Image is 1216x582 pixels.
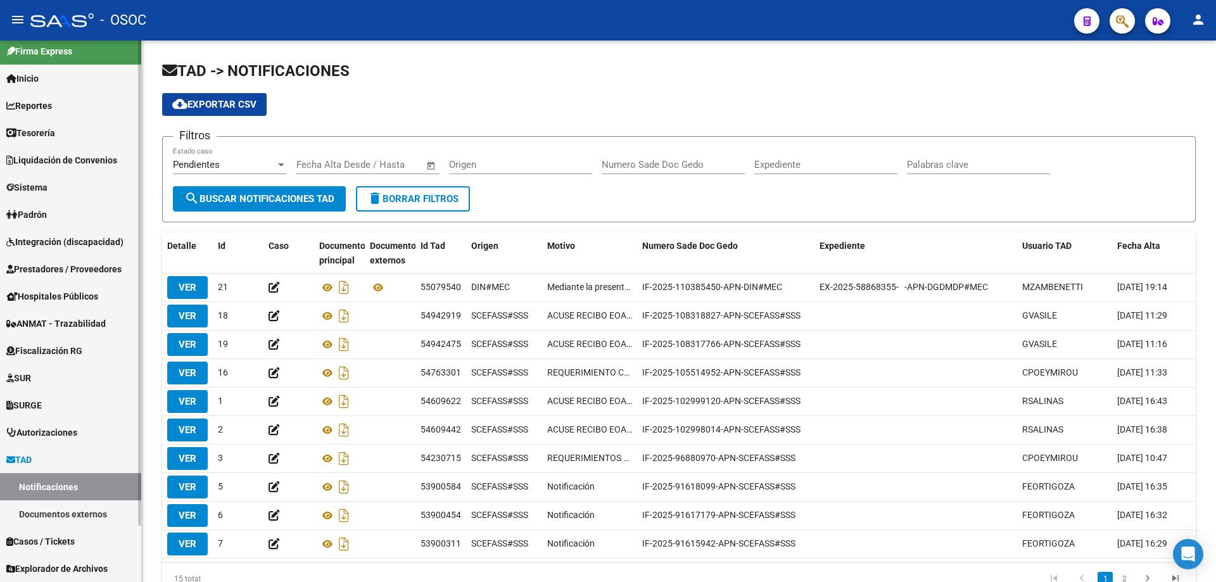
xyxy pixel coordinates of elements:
[471,510,528,520] span: SCEFASS#SSS
[359,159,421,170] input: Fecha fin
[218,241,225,251] span: Id
[6,99,52,113] span: Reportes
[6,126,55,140] span: Tesorería
[10,12,25,27] mat-icon: menu
[6,289,98,303] span: Hospitales Públicos
[421,241,445,251] span: Id Tad
[642,339,801,349] span: IF-2025-108317766-APN-SCEFASS#SSS
[1017,232,1112,274] datatable-header-cell: Usuario TAD
[421,453,461,463] span: 54230715
[1022,510,1075,520] span: FEORTIGOZA
[1117,241,1160,251] span: Fecha Alta
[642,510,795,520] span: IF-2025-91617179-APN-SCEFASS#SSS
[218,538,223,548] span: 7
[1117,481,1167,491] span: [DATE] 16:35
[547,451,632,465] span: REQUERIMIENTOS CON VENCIMIENTO RNAS 1-0460-3 ESTADOS CONTABLES PERIODO [DATE] AL [DATE]
[6,262,122,276] span: Prestadores / Proveedores
[642,241,738,251] span: Numero Sade Doc Gedo
[547,308,632,323] span: ACUSE RECIBO EOAF/ESFC [DATE]
[296,159,348,170] input: Fecha inicio
[367,191,383,206] mat-icon: delete
[6,235,123,249] span: Integración (discapacidad)
[637,232,814,274] datatable-header-cell: Numero Sade Doc Gedo
[336,277,352,298] i: Descargar documento
[336,391,352,412] i: Descargar documento
[167,476,208,498] button: VER
[547,337,632,351] span: ACUSE RECIBO EOAF/ESFC [DATE]
[6,44,72,58] span: Firma Express
[218,453,223,463] span: 3
[542,232,637,274] datatable-header-cell: Motivo
[172,96,187,111] mat-icon: cloud_download
[1191,12,1206,27] mat-icon: person
[421,339,461,349] span: 54942475
[415,232,466,274] datatable-header-cell: Id Tad
[547,241,575,251] span: Motivo
[642,396,801,406] span: IF-2025-102999120-APN-SCEFASS#SSS
[179,510,196,521] span: VER
[336,505,352,526] i: Descargar documento
[1173,539,1203,569] div: Open Intercom Messenger
[365,232,415,274] datatable-header-cell: Documentos externos
[218,510,223,520] span: 6
[1022,453,1078,463] span: CPOEYMIROU
[6,453,32,467] span: TAD
[471,282,510,292] span: DIN#MEC
[820,241,865,251] span: Expediente
[1117,310,1167,320] span: [DATE] 11:29
[6,208,47,222] span: Padrón
[218,367,228,377] span: 16
[1117,339,1167,349] span: [DATE] 11:16
[179,538,196,550] span: VER
[547,536,595,551] span: Notificación
[179,396,196,407] span: VER
[167,390,208,413] button: VER
[547,479,595,494] span: Notificación
[167,241,196,251] span: Detalle
[547,365,632,380] span: REQUERIMIENTO CON VENCIMIENTO RNAS 1-0460-3 ESTADOS CONTABLES PERIODO [DATE] AL [DATE]
[173,186,346,212] button: Buscar Notificaciones TAD
[6,535,75,548] span: Casos / Tickets
[471,367,528,377] span: SCEFASS#SSS
[642,282,782,292] span: IF-2025-110385450-APN-DIN#MEC
[1022,241,1072,251] span: Usuario TAD
[1117,510,1167,520] span: [DATE] 16:32
[1117,424,1167,434] span: [DATE] 16:38
[336,448,352,469] i: Descargar documento
[1022,339,1057,349] span: GVASILE
[1117,367,1167,377] span: [DATE] 11:33
[421,282,461,292] span: 55079540
[218,424,223,434] span: 2
[336,306,352,326] i: Descargar documento
[1022,481,1075,491] span: FEORTIGOZA
[336,334,352,355] i: Descargar documento
[820,282,988,292] span: EX-2025-58868355- -APN-DGDMDP#MEC
[162,62,350,80] span: TAD -> NOTIFICACIONES
[1022,310,1057,320] span: GVASILE
[213,232,263,274] datatable-header-cell: Id
[179,424,196,436] span: VER
[336,477,352,497] i: Descargar documento
[100,6,146,34] span: - OSOC
[547,508,595,522] span: Notificación
[269,241,289,251] span: Caso
[471,538,528,548] span: SCEFASS#SSS
[424,158,439,173] button: Open calendar
[6,180,47,194] span: Sistema
[642,453,795,463] span: IF-2025-96880970-APN-SCEFASS#SSS
[471,481,528,491] span: SCEFASS#SSS
[179,339,196,350] span: VER
[173,127,217,144] h3: Filtros
[642,481,795,491] span: IF-2025-91618099-APN-SCEFASS#SSS
[1022,424,1063,434] span: RSALINAS
[642,367,801,377] span: IF-2025-105514952-APN-SCEFASS#SSS
[167,533,208,555] button: VER
[814,232,1017,274] datatable-header-cell: Expediente
[370,241,421,265] span: Documentos externos
[167,504,208,527] button: VER
[1117,396,1167,406] span: [DATE] 16:43
[1022,538,1075,548] span: FEORTIGOZA
[471,241,498,251] span: Origen
[336,420,352,440] i: Descargar documento
[218,282,228,292] span: 21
